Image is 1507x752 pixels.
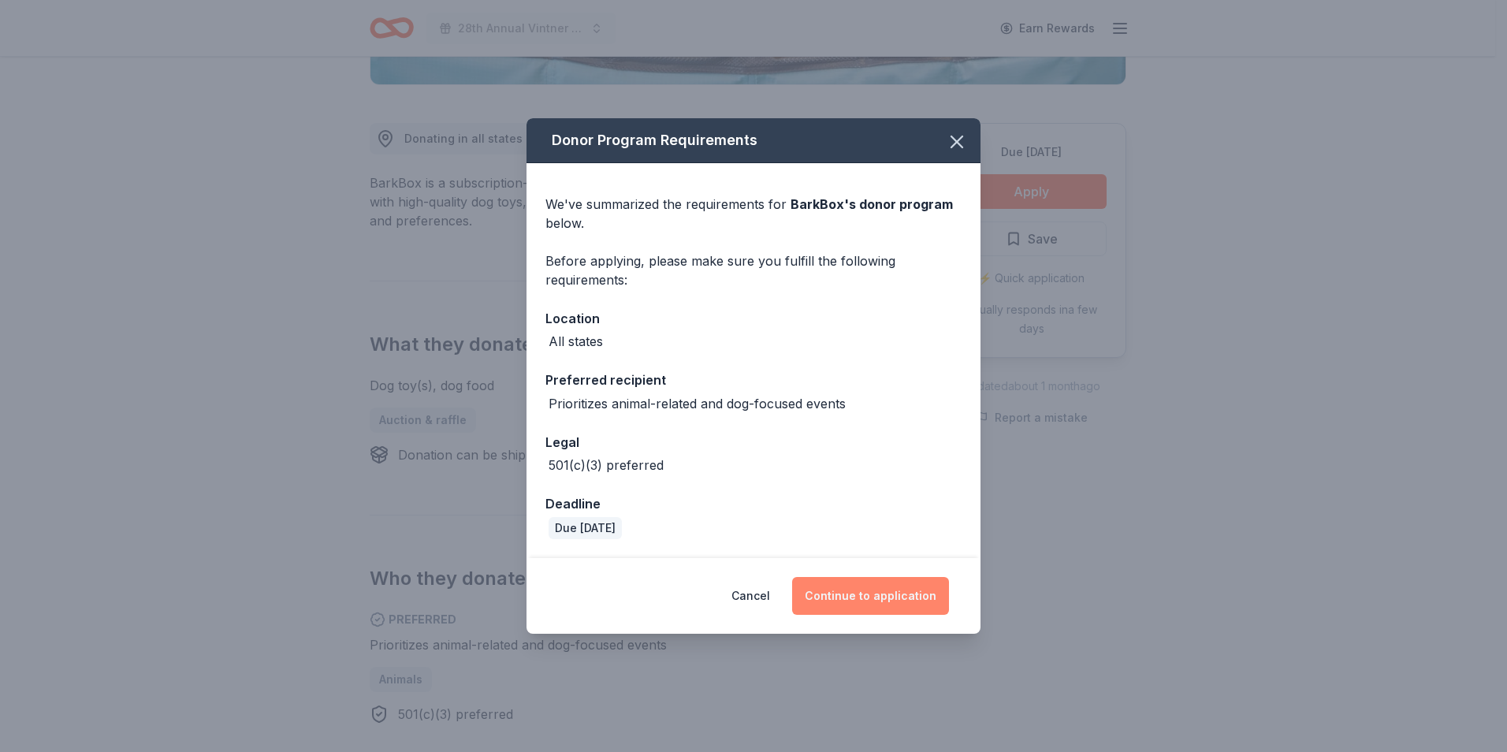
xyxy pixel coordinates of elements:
div: Prioritizes animal-related and dog-focused events [549,394,846,413]
div: Legal [545,432,962,452]
div: Before applying, please make sure you fulfill the following requirements: [545,251,962,289]
div: Deadline [545,493,962,514]
div: Preferred recipient [545,370,962,390]
button: Cancel [731,577,770,615]
div: We've summarized the requirements for below. [545,195,962,233]
div: All states [549,332,603,351]
div: Due [DATE] [549,517,622,539]
div: 501(c)(3) preferred [549,456,664,475]
div: Location [545,308,962,329]
div: Donor Program Requirements [527,118,980,163]
button: Continue to application [792,577,949,615]
span: BarkBox 's donor program [791,196,953,212]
